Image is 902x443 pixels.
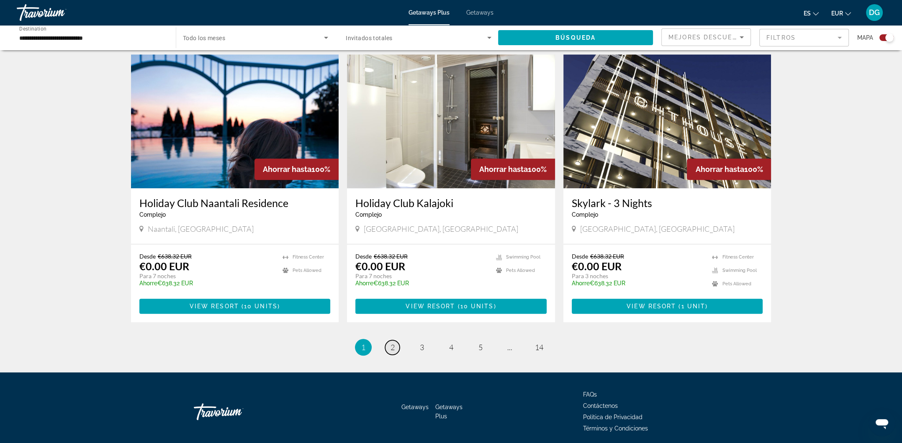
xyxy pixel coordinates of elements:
a: Getaways [401,404,429,410]
span: €638.32 EUR [374,253,408,260]
span: Ahorrar hasta [695,165,744,174]
span: Todo los meses [183,35,225,41]
button: Change currency [831,7,851,19]
span: Fitness Center [722,254,753,260]
span: 3 [420,343,424,352]
button: Change language [804,7,819,19]
a: Política de Privacidad [583,414,642,420]
span: EUR [831,10,843,17]
span: ... [507,343,512,352]
a: Skylark - 3 Nights [572,197,763,209]
div: 100% [687,159,771,180]
img: 2417I01X.jpg [347,54,555,188]
span: Pets Allowed [293,268,321,273]
a: Getaways [466,9,493,16]
button: View Resort(1 unit) [572,299,763,314]
span: €638.32 EUR [590,253,624,260]
button: View Resort(10 units) [355,299,547,314]
p: €638.32 EUR [355,280,488,287]
p: €0.00 EUR [572,260,622,272]
span: Swimming Pool [506,254,540,260]
span: View Resort [406,303,455,310]
a: Travorium [194,399,278,424]
img: C104O01X.jpg [131,54,339,188]
span: Ahorrar hasta [479,165,528,174]
nav: Pagination [131,339,771,356]
a: Contáctenos [583,402,618,409]
span: Desde [355,253,372,260]
p: €638.32 EUR [572,280,704,287]
p: €0.00 EUR [355,260,405,272]
span: ( ) [455,303,496,310]
span: Pets Allowed [506,268,535,273]
span: 10 units [460,303,494,310]
span: Desde [572,253,588,260]
button: Búsqueda [498,30,653,45]
iframe: Botón para iniciar la ventana de mensajería [869,410,895,436]
span: Invitados totales [346,35,392,41]
button: User Menu [863,4,885,21]
div: 100% [471,159,555,180]
span: 10 units [244,303,278,310]
span: ( ) [239,303,280,310]
span: [GEOGRAPHIC_DATA], [GEOGRAPHIC_DATA] [364,224,518,233]
a: Holiday Club Kalajoki [355,197,547,209]
button: Filter [759,28,849,47]
span: Mejores descuentos [668,34,752,41]
span: 1 unit [681,303,705,310]
span: Ahorre [139,280,157,287]
span: 5 [478,343,483,352]
span: Mapa [857,32,873,44]
mat-select: Sort by [668,32,744,42]
a: Holiday Club Naantali Residence [139,197,331,209]
span: Pets Allowed [722,281,751,287]
span: Naantali, [GEOGRAPHIC_DATA] [148,224,254,233]
span: Fitness Center [293,254,324,260]
a: Getaways Plus [435,404,463,420]
span: ( ) [676,303,708,310]
span: 4 [449,343,453,352]
button: View Resort(10 units) [139,299,331,314]
span: View Resort [627,303,676,310]
span: €638.32 EUR [158,253,192,260]
span: Swimming Pool [722,268,756,273]
span: Destination [19,26,46,31]
p: Para 3 noches [572,272,704,280]
span: Búsqueda [555,34,596,41]
a: FAQs [583,391,597,398]
span: 14 [535,343,543,352]
span: Complejo [139,211,166,218]
p: €0.00 EUR [139,260,189,272]
p: Para 7 noches [139,272,275,280]
span: es [804,10,811,17]
span: Complejo [572,211,598,218]
a: Getaways Plus [409,9,450,16]
span: [GEOGRAPHIC_DATA], [GEOGRAPHIC_DATA] [580,224,735,233]
span: Complejo [355,211,382,218]
div: 100% [254,159,339,180]
span: Ahorre [355,280,373,287]
span: DG [869,8,880,17]
a: Términos y Condiciones [583,425,648,432]
img: RT42E01X.jpg [563,54,771,188]
span: 1 [361,343,365,352]
p: Para 7 noches [355,272,488,280]
span: Ahorrar hasta [263,165,311,174]
span: View Resort [190,303,239,310]
span: 2 [391,343,395,352]
p: €638.32 EUR [139,280,275,287]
